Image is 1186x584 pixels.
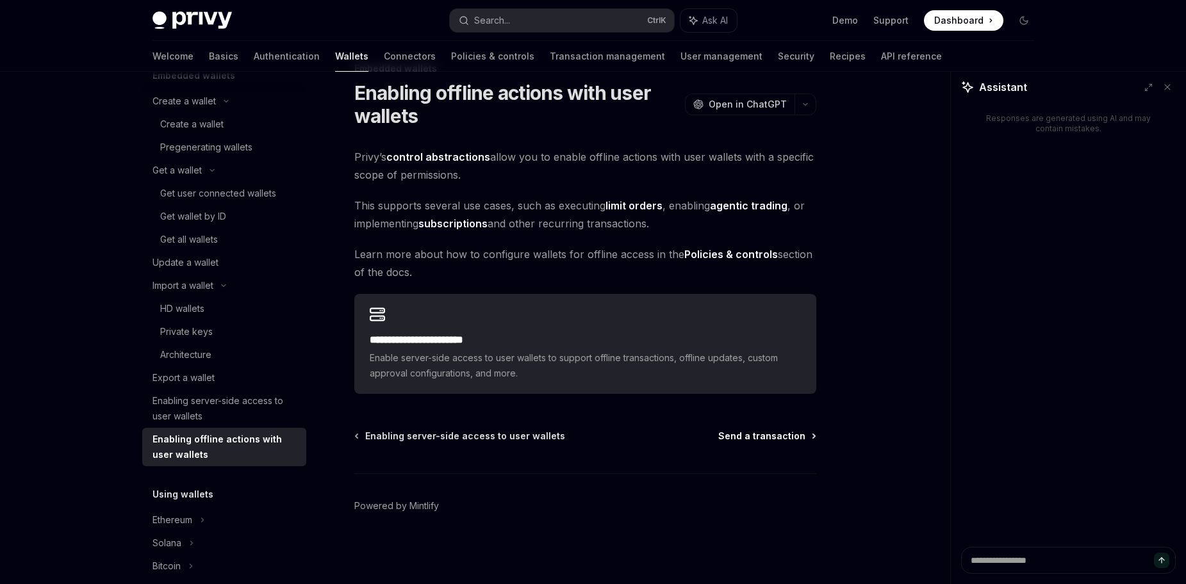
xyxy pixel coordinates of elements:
[160,117,224,132] div: Create a wallet
[384,41,436,72] a: Connectors
[152,255,218,270] div: Update a wallet
[979,79,1027,95] span: Assistant
[142,320,306,343] a: Private keys
[386,150,490,164] a: control abstractions
[718,430,805,442] span: Send a transaction
[160,209,226,224] div: Get wallet by ID
[142,113,306,136] a: Create a wallet
[832,14,858,27] a: Demo
[354,197,816,232] span: This supports several use cases, such as executing , enabling , or implementing and other recurri...
[647,15,666,26] span: Ctrl K
[142,182,306,205] a: Get user connected wallets
[680,9,737,32] button: Ask AI
[152,393,299,424] div: Enabling server-side access to user wallets
[160,140,252,155] div: Pregenerating wallets
[142,228,306,251] a: Get all wallets
[152,163,202,178] div: Get a wallet
[142,297,306,320] a: HD wallets
[702,14,728,27] span: Ask AI
[873,14,909,27] a: Support
[142,389,306,428] a: Enabling server-side access to user wallets
[685,93,795,115] button: Open in ChatGPT
[354,148,816,184] span: Privy’s allow you to enable offline actions with user wallets with a specific scope of permissions.
[152,12,232,29] img: dark logo
[152,41,194,72] a: Welcome
[354,499,439,512] a: Powered by Mintlify
[142,205,306,228] a: Get wallet by ID
[356,430,565,442] a: Enabling server-side access to user wallets
[418,217,488,230] strong: subscriptions
[142,343,306,366] a: Architecture
[142,251,306,274] a: Update a wallet
[142,366,306,389] a: Export a wallet
[152,278,213,293] div: Import a wallet
[335,41,368,72] a: Wallets
[152,93,216,109] div: Create a wallet
[142,428,306,466] a: Enabling offline actions with user wallets
[160,301,204,316] div: HD wallets
[830,41,866,72] a: Recipes
[370,350,801,381] span: Enable server-side access to user wallets to support offline transactions, offline updates, custo...
[254,41,320,72] a: Authentication
[982,113,1155,134] div: Responses are generated using AI and may contain mistakes.
[718,430,815,442] a: Send a transaction
[605,199,663,212] strong: limit orders
[365,430,565,442] span: Enabling server-side access to user wallets
[450,9,674,32] button: Search...CtrlK
[710,199,787,212] strong: agentic trading
[152,512,192,528] div: Ethereum
[152,535,181,551] div: Solana
[924,10,1003,31] a: Dashboard
[160,347,211,362] div: Architecture
[709,98,787,111] span: Open in ChatGPT
[142,136,306,159] a: Pregenerating wallets
[152,432,299,462] div: Enabling offline actions with user wallets
[550,41,665,72] a: Transaction management
[160,186,276,201] div: Get user connected wallets
[680,41,762,72] a: User management
[354,81,680,127] h1: Enabling offline actions with user wallets
[1014,10,1034,31] button: Toggle dark mode
[160,324,213,339] div: Private keys
[1154,553,1169,568] button: Send message
[354,294,816,394] a: **** **** **** **** ****Enable server-side access to user wallets to support offline transactions...
[474,13,510,28] div: Search...
[160,232,218,247] div: Get all wallets
[209,41,238,72] a: Basics
[152,487,213,502] h5: Using wallets
[152,558,181,574] div: Bitcoin
[152,370,215,385] div: Export a wallet
[934,14,984,27] span: Dashboard
[881,41,942,72] a: API reference
[778,41,814,72] a: Security
[354,245,816,281] span: Learn more about how to configure wallets for offline access in the section of the docs.
[684,248,778,261] strong: Policies & controls
[451,41,534,72] a: Policies & controls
